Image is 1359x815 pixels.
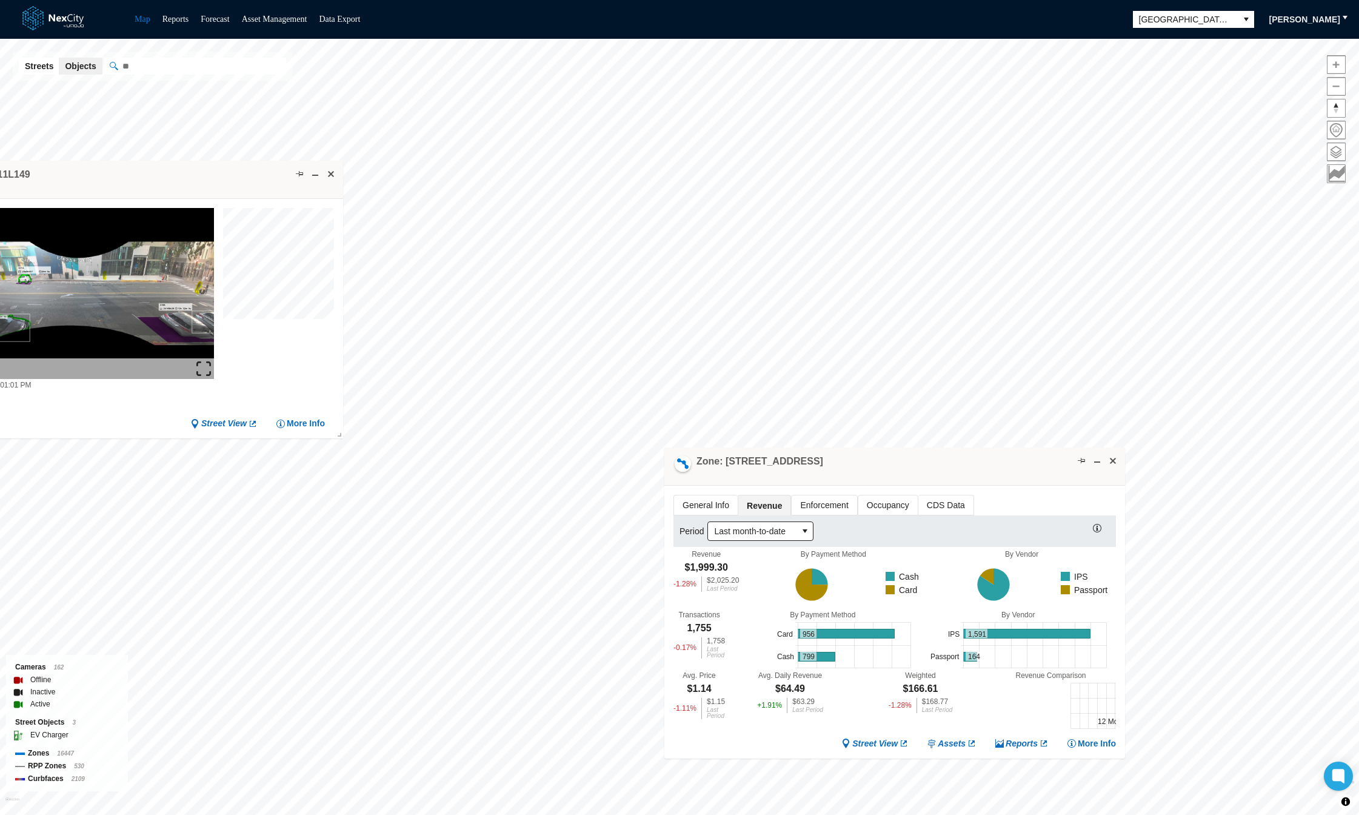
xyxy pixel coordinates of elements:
[673,577,696,592] div: -1.28 %
[707,577,739,584] div: $2,025.20
[30,729,68,741] label: EV Charger
[968,652,980,661] text: 164
[319,15,360,24] a: Data Export
[535,652,835,661] g: 799
[1261,10,1348,29] button: [PERSON_NAME]
[1139,13,1232,25] span: [GEOGRAPHIC_DATA][PERSON_NAME]
[19,58,59,75] button: Streets
[1327,56,1345,73] span: Zoom in
[715,525,792,537] span: Last month-to-date
[1327,99,1346,118] button: Reset bearing to north
[65,60,96,72] span: Objects
[15,747,119,760] div: Zones
[1327,55,1346,74] button: Zoom in
[732,611,914,619] div: By Payment Method
[918,495,973,515] span: CDS Data
[853,738,898,750] span: Street View
[803,652,815,661] text: 799
[72,776,85,782] span: 2109
[743,550,924,558] div: By Payment Method
[995,738,1049,750] a: Reports
[1338,794,1353,809] button: Toggle attribution
[922,707,953,713] div: Last Period
[930,652,960,661] text: Passport
[948,629,960,638] text: IPS
[679,611,720,619] div: Transactions
[842,738,909,750] a: Street View
[15,773,119,785] div: Curbfaces
[15,716,119,729] div: Street Objects
[775,682,805,696] div: $64.49
[1327,99,1345,117] span: Reset bearing to north
[687,682,712,696] div: $1.14
[276,418,325,429] button: More Info
[59,58,102,75] button: Objects
[54,664,64,671] span: 162
[57,750,74,757] span: 16447
[1098,717,1144,725] text: 12 Month Avg.
[707,646,725,659] div: Last Period
[1057,569,1088,583] g: IPS
[889,698,912,713] div: -1.28 %
[30,686,55,698] label: Inactive
[803,629,815,638] text: 956
[968,629,986,638] text: 1,591
[1269,13,1340,25] span: [PERSON_NAME]
[798,522,813,540] button: select
[707,698,725,705] div: $1.15
[5,797,19,811] a: Mapbox homepage
[201,418,247,429] span: Street View
[201,15,229,24] a: Forecast
[922,698,953,705] div: $168.77
[696,455,823,468] h4: Double-click to make header text selectable
[72,719,76,726] span: 3
[1327,77,1346,96] button: Zoom out
[692,550,721,558] div: Revenue
[707,637,725,645] div: 1,758
[778,629,793,638] text: Card
[796,568,828,600] g: 1,497.80
[903,682,938,696] div: $166.61
[1327,121,1346,139] button: Home
[980,568,993,585] g: 316.30
[778,652,795,661] text: Cash
[882,569,919,583] g: Cash
[685,561,728,574] div: $1,999.30
[738,495,790,515] span: Revenue
[938,738,966,750] span: Assets
[687,622,712,635] div: 1,755
[679,525,707,537] label: Period
[964,652,977,661] g: 164
[15,760,119,773] div: RPP Zones
[25,60,53,72] span: Streets
[535,629,895,638] g: 956
[242,15,307,24] a: Asset Management
[674,495,738,515] span: General Info
[1057,583,1107,596] g: Passport
[1078,738,1116,750] span: More Info
[1238,11,1254,28] button: select
[673,698,696,719] div: -1.11 %
[927,611,1109,619] div: By Vendor
[287,418,325,429] span: More Info
[882,583,917,596] g: Card
[793,707,824,713] div: Last Period
[673,637,696,659] div: -0.17 %
[707,707,725,719] div: Last Period
[812,568,828,585] g: 501.50
[30,674,51,686] label: Offline
[964,629,1090,638] g: 1,591
[707,586,739,592] div: Last Period
[977,568,1009,600] g: 1,683.00
[196,361,211,376] img: expand
[858,495,918,515] span: Occupancy
[758,671,822,680] div: Avg. Daily Revenue
[793,698,824,705] div: $63.29
[986,671,1116,680] div: Revenue Comparison
[1327,78,1345,95] span: Zoom out
[906,671,936,680] div: Weighted
[135,15,150,24] a: Map
[162,15,189,24] a: Reports
[1067,738,1116,750] button: More Info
